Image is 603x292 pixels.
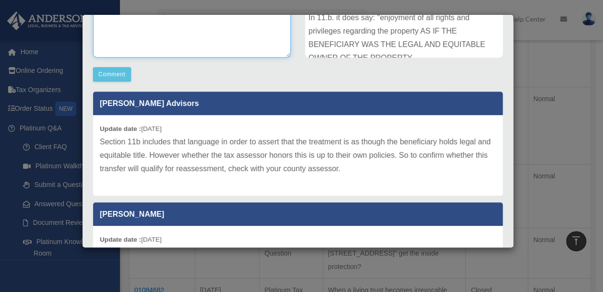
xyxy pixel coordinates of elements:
[93,92,503,115] p: [PERSON_NAME] Advisors
[100,125,141,132] b: Update date :
[100,236,162,243] small: [DATE]
[100,125,162,132] small: [DATE]
[100,135,496,175] p: Section 11b includes that language in order to assert that the treatment is as though the benefic...
[100,246,496,273] p: I understand the reason for the property to be considered personal property, but in that case wil...
[93,67,131,82] button: Comment
[100,236,141,243] b: Update date :
[93,202,503,226] p: [PERSON_NAME]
